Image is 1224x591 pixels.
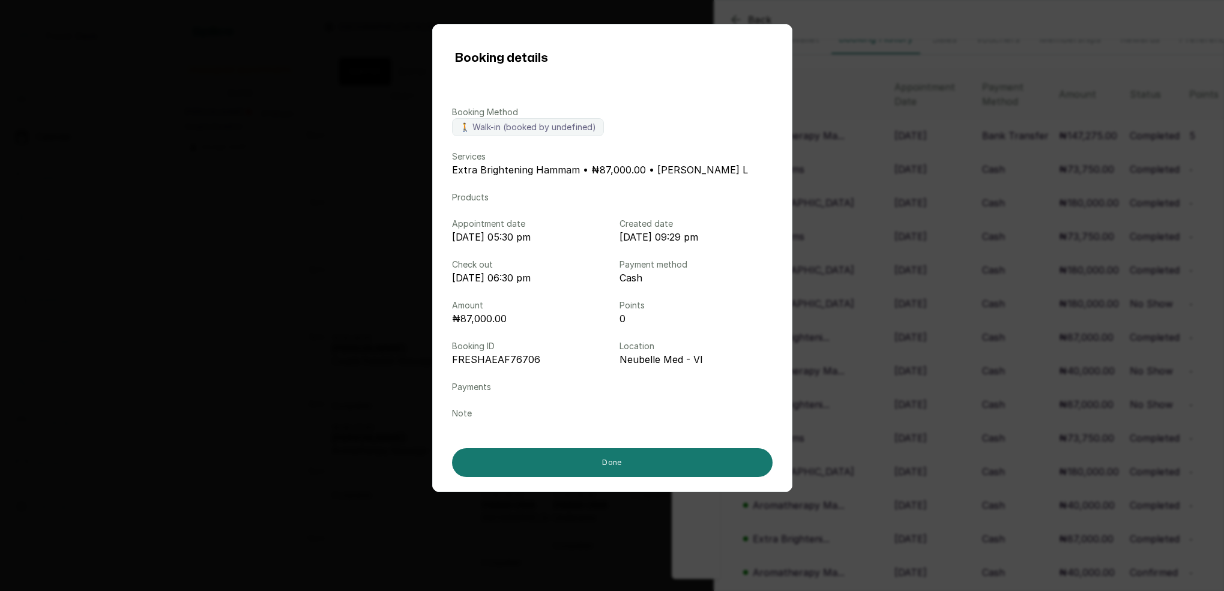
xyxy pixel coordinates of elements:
[620,352,773,367] p: Neubelle Med - VI
[620,271,773,285] p: Cash
[452,407,773,419] p: Note
[620,230,773,244] p: [DATE] 09:29 pm
[620,218,773,230] p: Created date
[452,259,605,271] p: Check out
[452,218,605,230] p: Appointment date
[452,448,773,477] button: Done
[452,340,605,352] p: Booking ID
[452,352,605,367] p: FRESHAEAF76706
[620,311,773,326] p: 0
[452,191,773,203] p: Products
[452,163,773,177] p: Extra Brightening Hammam • ₦87,000.00 • [PERSON_NAME] L
[620,340,773,352] p: Location
[452,299,605,311] p: Amount
[452,106,773,118] p: Booking Method
[620,259,773,271] p: Payment method
[452,230,605,244] p: [DATE] 05:30 pm
[452,311,605,326] p: ₦87,000.00
[452,151,773,163] p: Services
[454,49,547,68] h1: Booking details
[452,381,773,393] p: Payments
[452,118,604,136] label: 🚶 Walk-in (booked by undefined)
[452,271,605,285] p: [DATE] 06:30 pm
[620,299,773,311] p: Points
